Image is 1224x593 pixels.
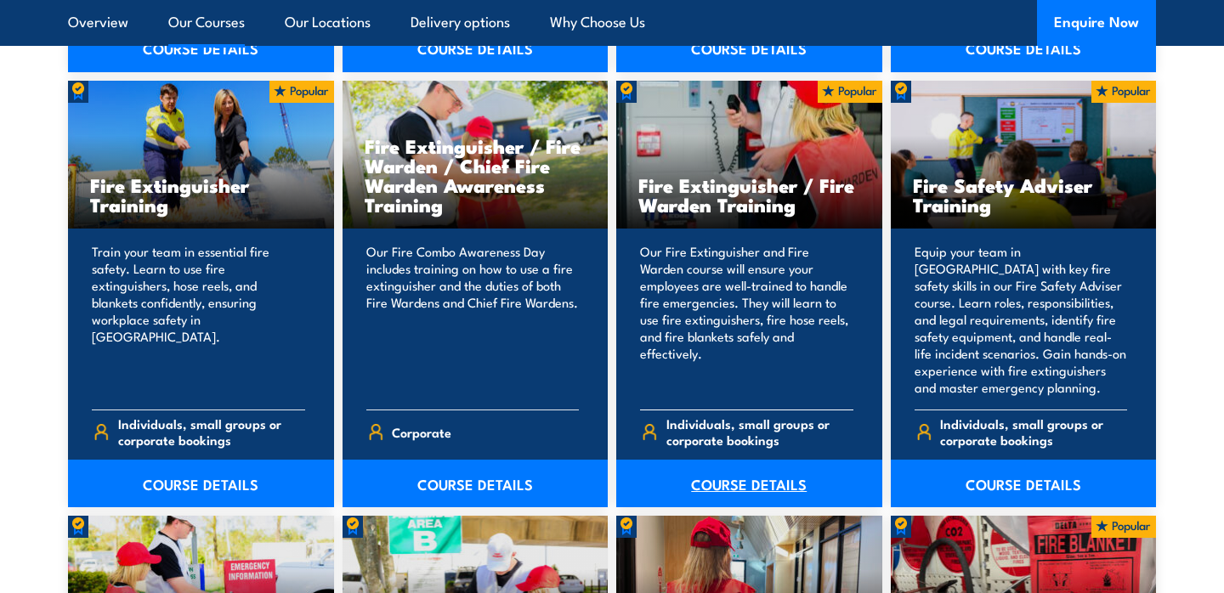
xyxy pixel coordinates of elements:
[392,419,451,445] span: Corporate
[891,460,1157,507] a: COURSE DETAILS
[940,415,1127,448] span: Individuals, small groups or corporate bookings
[343,25,609,72] a: COURSE DETAILS
[640,243,853,396] p: Our Fire Extinguisher and Fire Warden course will ensure your employees are well-trained to handl...
[343,460,609,507] a: COURSE DETAILS
[68,25,334,72] a: COURSE DETAILS
[913,175,1135,214] h3: Fire Safety Adviser Training
[118,415,305,448] span: Individuals, small groups or corporate bookings
[366,243,580,396] p: Our Fire Combo Awareness Day includes training on how to use a fire extinguisher and the duties o...
[92,243,305,396] p: Train your team in essential fire safety. Learn to use fire extinguishers, hose reels, and blanke...
[365,136,586,214] h3: Fire Extinguisher / Fire Warden / Chief Fire Warden Awareness Training
[616,460,882,507] a: COURSE DETAILS
[638,175,860,214] h3: Fire Extinguisher / Fire Warden Training
[68,460,334,507] a: COURSE DETAILS
[616,25,882,72] a: COURSE DETAILS
[891,25,1157,72] a: COURSE DETAILS
[666,415,853,448] span: Individuals, small groups or corporate bookings
[915,243,1128,396] p: Equip your team in [GEOGRAPHIC_DATA] with key fire safety skills in our Fire Safety Adviser cours...
[90,175,312,214] h3: Fire Extinguisher Training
